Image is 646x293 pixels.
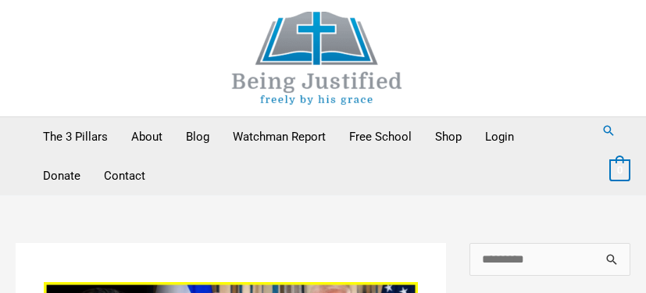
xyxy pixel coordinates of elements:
a: Login [473,117,526,156]
a: Watchman Report [221,117,337,156]
a: About [120,117,174,156]
a: View Shopping Cart, empty [609,163,630,177]
a: Shop [423,117,473,156]
span: 0 [617,164,623,176]
a: Blog [174,117,221,156]
a: The 3 Pillars [31,117,120,156]
a: Search button [601,123,616,138]
a: Free School [337,117,423,156]
img: Being Justified [200,12,434,105]
a: Contact [92,156,157,195]
nav: Primary Site Navigation [31,117,586,195]
a: Donate [31,156,92,195]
